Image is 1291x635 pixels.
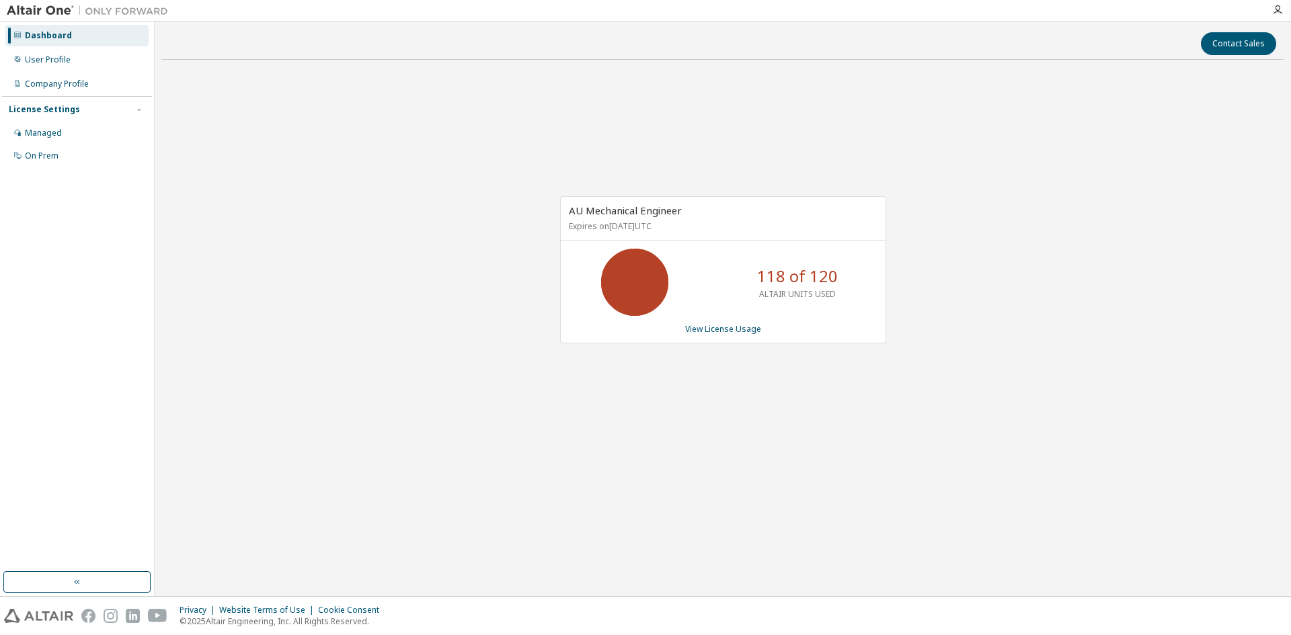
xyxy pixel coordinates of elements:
div: Privacy [180,605,219,616]
div: User Profile [25,54,71,65]
div: On Prem [25,151,58,161]
img: youtube.svg [148,609,167,623]
a: View License Usage [685,323,761,335]
img: facebook.svg [81,609,95,623]
div: Managed [25,128,62,138]
div: License Settings [9,104,80,115]
p: © 2025 Altair Engineering, Inc. All Rights Reserved. [180,616,387,627]
div: Company Profile [25,79,89,89]
img: linkedin.svg [126,609,140,623]
span: AU Mechanical Engineer [569,204,682,217]
p: Expires on [DATE] UTC [569,220,874,232]
button: Contact Sales [1201,32,1276,55]
img: Altair One [7,4,175,17]
p: ALTAIR UNITS USED [759,288,836,300]
img: altair_logo.svg [4,609,73,623]
div: Website Terms of Use [219,605,318,616]
div: Cookie Consent [318,605,387,616]
p: 118 of 120 [757,265,838,288]
div: Dashboard [25,30,72,41]
img: instagram.svg [104,609,118,623]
